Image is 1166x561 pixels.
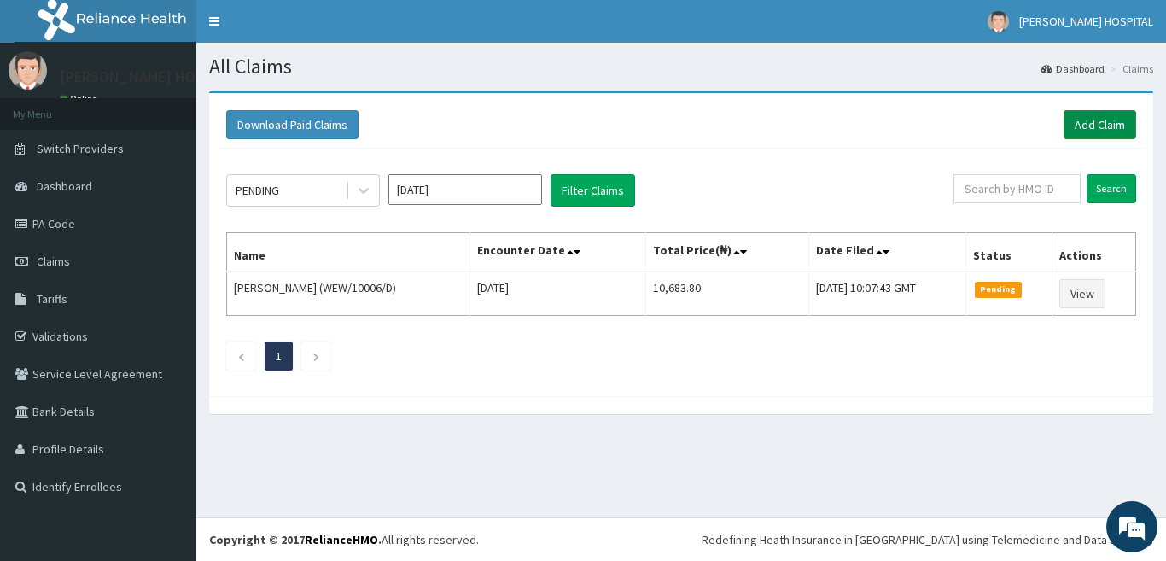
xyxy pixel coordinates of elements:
[953,174,1081,203] input: Search by HMO ID
[312,348,320,364] a: Next page
[60,69,242,85] p: [PERSON_NAME] HOSPITAL
[645,233,808,272] th: Total Price(₦)
[196,517,1166,561] footer: All rights reserved.
[1052,233,1136,272] th: Actions
[1106,61,1153,76] li: Claims
[1059,279,1105,308] a: View
[975,282,1022,297] span: Pending
[966,233,1052,272] th: Status
[60,93,101,105] a: Online
[237,348,245,364] a: Previous page
[227,272,470,316] td: [PERSON_NAME] (WEW/10006/D)
[808,233,965,272] th: Date Filed
[37,178,92,194] span: Dashboard
[1087,174,1136,203] input: Search
[226,110,359,139] button: Download Paid Claims
[388,174,542,205] input: Select Month and Year
[1019,14,1153,29] span: [PERSON_NAME] HOSPITAL
[209,56,1153,78] h1: All Claims
[551,174,635,207] button: Filter Claims
[37,254,70,269] span: Claims
[469,233,645,272] th: Encounter Date
[469,272,645,316] td: [DATE]
[1064,110,1136,139] a: Add Claim
[9,51,47,90] img: User Image
[305,532,378,547] a: RelianceHMO
[702,531,1153,548] div: Redefining Heath Insurance in [GEOGRAPHIC_DATA] using Telemedicine and Data Science!
[645,272,808,316] td: 10,683.80
[236,182,279,199] div: PENDING
[209,532,382,547] strong: Copyright © 2017 .
[227,233,470,272] th: Name
[37,291,67,307] span: Tariffs
[276,348,282,364] a: Page 1 is your current page
[988,11,1009,32] img: User Image
[37,141,124,156] span: Switch Providers
[1041,61,1105,76] a: Dashboard
[808,272,965,316] td: [DATE] 10:07:43 GMT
